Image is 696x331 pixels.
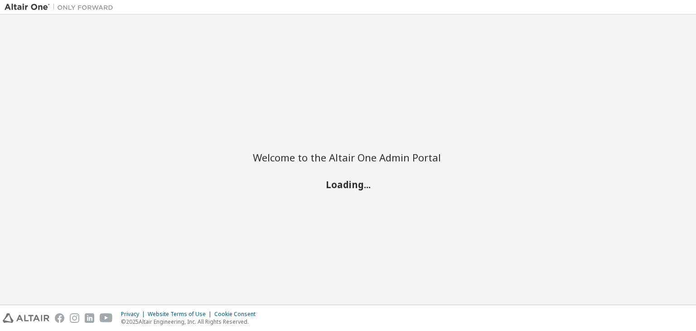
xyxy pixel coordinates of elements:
[100,313,113,323] img: youtube.svg
[70,313,79,323] img: instagram.svg
[148,311,214,318] div: Website Terms of Use
[121,311,148,318] div: Privacy
[253,151,443,164] h2: Welcome to the Altair One Admin Portal
[3,313,49,323] img: altair_logo.svg
[214,311,261,318] div: Cookie Consent
[121,318,261,326] p: © 2025 Altair Engineering, Inc. All Rights Reserved.
[253,179,443,190] h2: Loading...
[5,3,118,12] img: Altair One
[55,313,64,323] img: facebook.svg
[85,313,94,323] img: linkedin.svg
